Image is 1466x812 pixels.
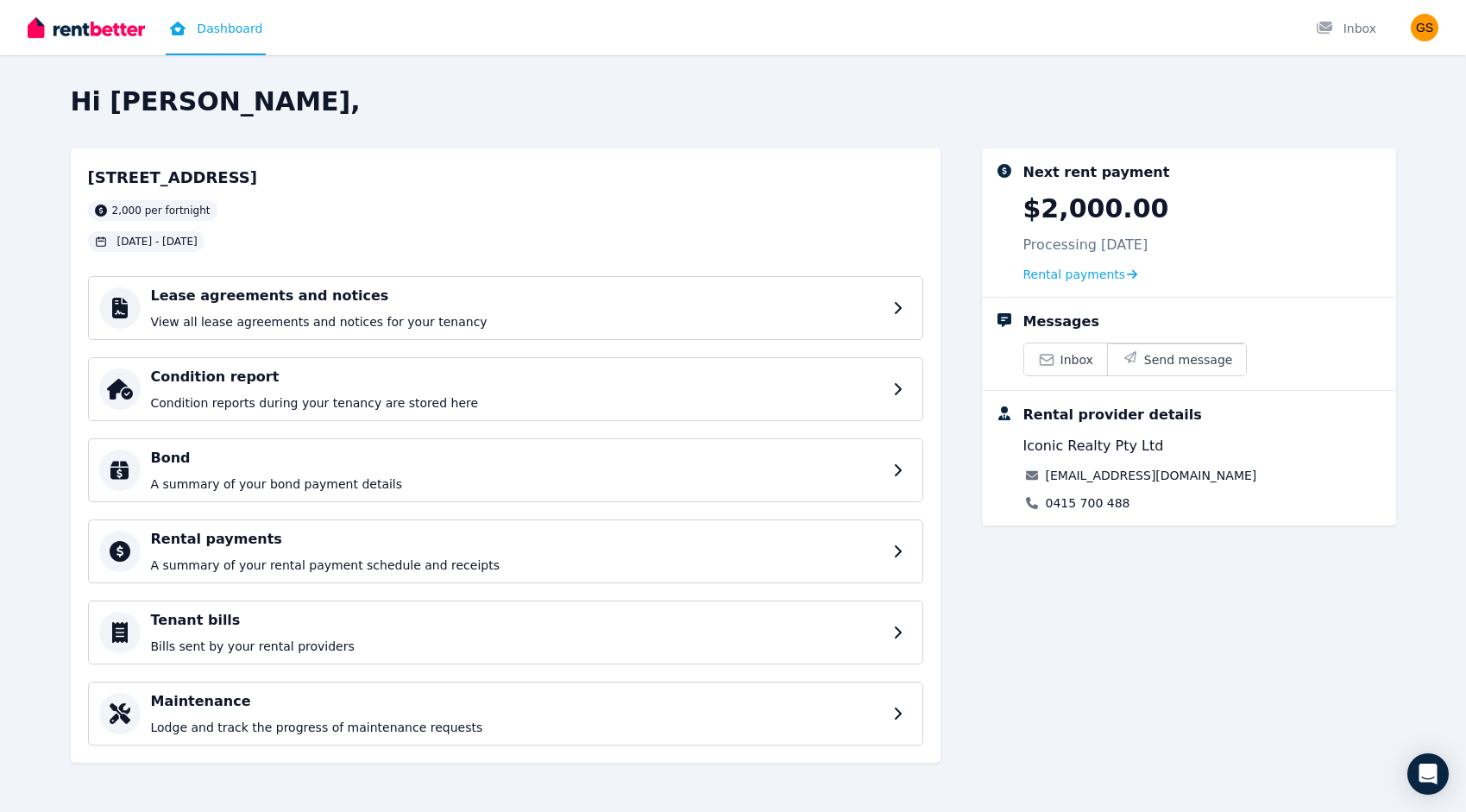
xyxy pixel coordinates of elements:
span: Inbox [1060,351,1093,368]
p: Lodge and track the progress of maintenance requests [151,719,883,736]
span: Rental payments [1023,266,1126,283]
p: A summary of your rental payment schedule and receipts [151,557,883,574]
h4: Bond [151,448,883,469]
div: Rental provider details [1023,405,1202,425]
span: Send message [1144,351,1233,368]
span: 2,000 per fortnight [112,204,211,217]
p: View all lease agreements and notices for your tenancy [151,313,883,330]
p: Condition reports during your tenancy are stored here [151,394,883,412]
a: Inbox [1024,343,1107,375]
p: Bills sent by your rental providers [151,638,883,655]
h4: Tenant bills [151,610,883,631]
h2: Hi [PERSON_NAME], [71,86,1396,117]
p: Processing [DATE] [1023,235,1148,255]
a: [EMAIL_ADDRESS][DOMAIN_NAME] [1046,467,1257,484]
div: Inbox [1316,20,1376,37]
button: Send message [1107,343,1247,375]
img: Giuliano Salamin [1411,14,1438,41]
h4: Lease agreements and notices [151,286,883,306]
p: $2,000.00 [1023,193,1169,224]
p: A summary of your bond payment details [151,475,883,493]
a: Rental payments [1023,266,1138,283]
h4: Condition report [151,367,883,387]
h2: [STREET_ADDRESS] [88,166,258,190]
img: RentBetter [28,15,145,41]
span: [DATE] - [DATE] [117,235,198,249]
div: Messages [1023,312,1099,332]
div: Next rent payment [1023,162,1170,183]
h4: Rental payments [151,529,883,550]
span: Iconic Realty Pty Ltd [1023,436,1164,456]
a: 0415 700 488 [1046,494,1130,512]
h4: Maintenance [151,691,883,712]
div: Open Intercom Messenger [1407,753,1449,795]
